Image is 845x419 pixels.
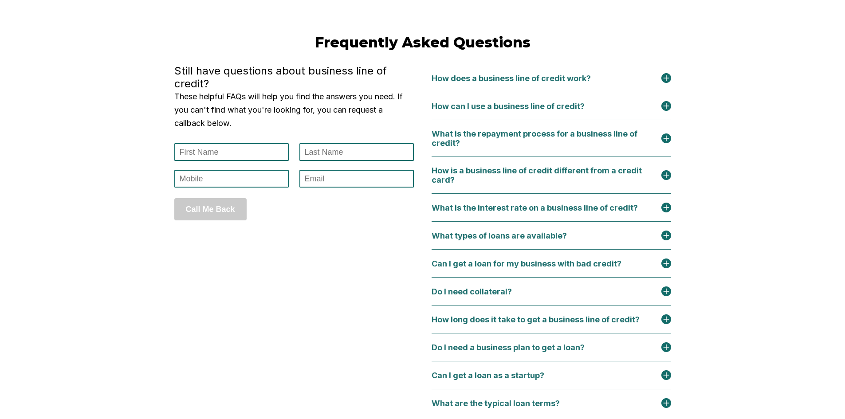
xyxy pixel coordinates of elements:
img: plus [661,170,671,180]
div: Do I need collateral? [432,287,523,296]
input: Mobile [174,170,289,188]
div: What types of loans are available? [432,231,578,240]
input: First Name [174,143,289,161]
h4: Still have questions about business line of credit? [174,64,414,90]
img: plus [661,286,671,296]
img: plus [661,370,671,380]
div: What is the interest rate on a business line of credit? [432,203,648,212]
img: plus [661,342,671,352]
input: Last Name [299,143,414,161]
img: plus [661,231,671,240]
div: How does a business line of credit work? [432,74,601,83]
div: What is the repayment process for a business line of credit? [432,129,661,148]
img: plus [661,133,671,143]
img: plus [661,73,671,83]
div: How is a business line of credit different from a credit card? [432,166,661,184]
div: Can I get a loan as a startup? [432,371,555,380]
img: plus [661,258,671,268]
div: How can I use a business line of credit? [432,102,595,111]
img: plus [661,101,671,111]
div: Can I get a loan for my business with bad credit? [432,259,632,268]
img: plus [661,314,671,324]
p: These helpful FAQs will help you find the answers you need. If you can't find what you're looking... [174,90,414,130]
img: plus [661,203,671,212]
img: plus [661,398,671,408]
h2: Frequently Asked Questions [174,34,671,51]
button: Call Me Back [174,198,247,220]
div: How long does it take to get a business line of credit? [432,315,650,324]
input: Email [299,170,414,188]
div: What are the typical loan terms? [432,399,570,408]
div: Do I need a business plan to get a loan? [432,343,595,352]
